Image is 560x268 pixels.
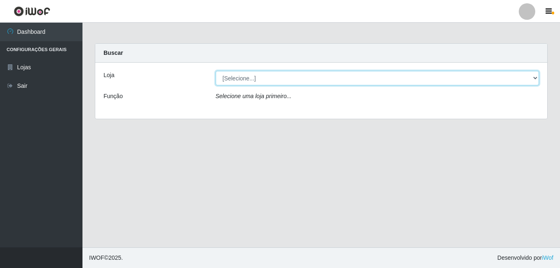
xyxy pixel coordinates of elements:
[104,92,123,101] label: Função
[104,71,114,80] label: Loja
[216,93,292,99] i: Selecione uma loja primeiro...
[14,6,50,16] img: CoreUI Logo
[542,254,553,261] a: iWof
[104,49,123,56] strong: Buscar
[89,254,104,261] span: IWOF
[89,254,123,262] span: © 2025 .
[497,254,553,262] span: Desenvolvido por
